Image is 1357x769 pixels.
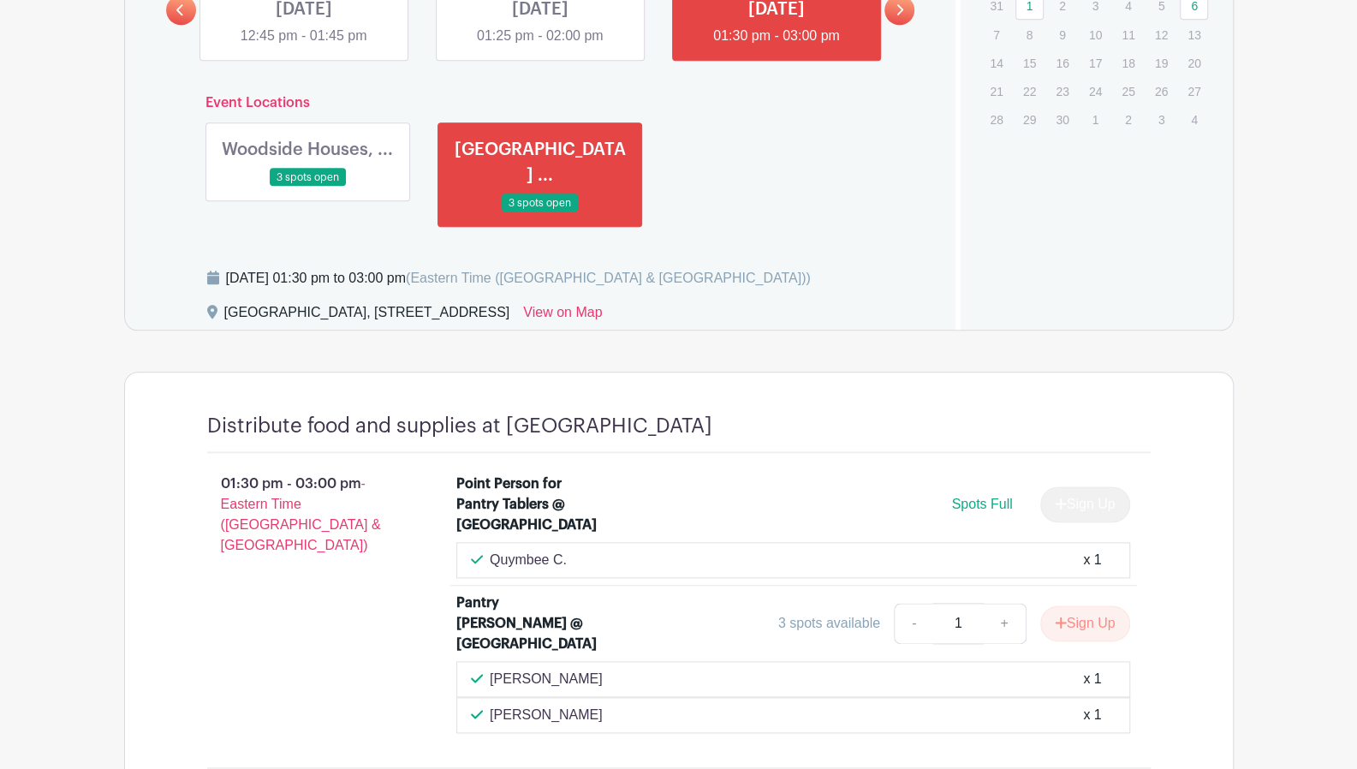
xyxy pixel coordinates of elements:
div: 3 spots available [778,613,880,634]
button: Sign Up [1040,605,1130,641]
p: 27 [1180,78,1208,104]
p: 25 [1114,78,1142,104]
p: [PERSON_NAME] [490,705,603,725]
p: 20 [1180,50,1208,76]
a: + [983,603,1026,644]
p: 13 [1180,21,1208,48]
p: 01:30 pm - 03:00 pm [180,467,430,563]
p: 7 [982,21,1010,48]
a: - [894,603,933,644]
div: x 1 [1083,705,1101,725]
p: 12 [1147,21,1175,48]
p: 2 [1114,106,1142,133]
span: Spots Full [951,497,1012,511]
p: [PERSON_NAME] [490,669,603,689]
p: 28 [982,106,1010,133]
p: 18 [1114,50,1142,76]
p: 26 [1147,78,1175,104]
p: 16 [1048,50,1076,76]
div: x 1 [1083,669,1101,689]
p: 8 [1015,21,1044,48]
h4: Distribute food and supplies at [GEOGRAPHIC_DATA] [207,414,712,438]
p: 1 [1081,106,1110,133]
p: 30 [1048,106,1076,133]
span: (Eastern Time ([GEOGRAPHIC_DATA] & [GEOGRAPHIC_DATA])) [406,271,811,285]
p: 9 [1048,21,1076,48]
p: 23 [1048,78,1076,104]
div: x 1 [1083,550,1101,570]
p: 24 [1081,78,1110,104]
p: 10 [1081,21,1110,48]
p: 17 [1081,50,1110,76]
div: [DATE] 01:30 pm to 03:00 pm [226,268,811,289]
div: Pantry [PERSON_NAME] @ [GEOGRAPHIC_DATA] [456,593,604,654]
p: 11 [1114,21,1142,48]
p: 3 [1147,106,1175,133]
p: Quymbee C. [490,550,567,570]
p: 14 [982,50,1010,76]
div: Point Person for Pantry Tablers @ [GEOGRAPHIC_DATA] [456,474,604,535]
p: 22 [1015,78,1044,104]
p: 19 [1147,50,1175,76]
a: View on Map [523,302,602,330]
p: 15 [1015,50,1044,76]
div: [GEOGRAPHIC_DATA], [STREET_ADDRESS] [224,302,510,330]
h6: Event Locations [192,95,890,111]
p: 21 [982,78,1010,104]
p: 29 [1015,106,1044,133]
p: 4 [1180,106,1208,133]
